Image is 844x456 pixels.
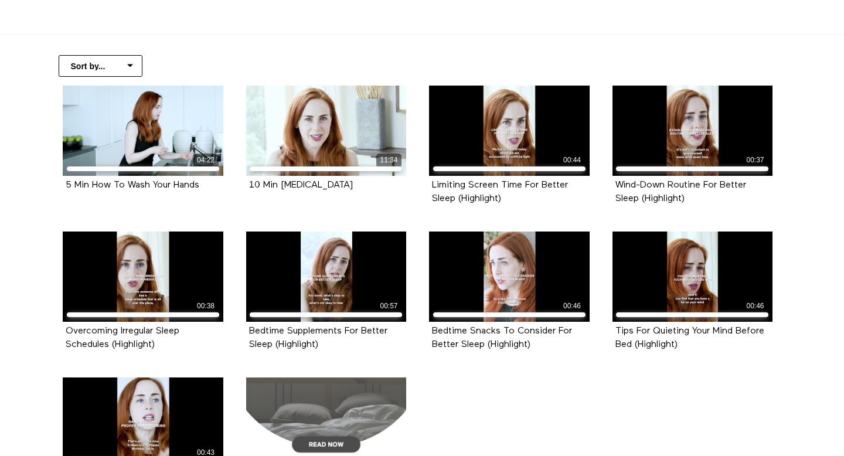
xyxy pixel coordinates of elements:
[63,232,223,322] a: Overcoming Irregular Sleep Schedules (Highlight) 00:38
[66,181,199,190] strong: 5 Min How To Wash Your Hands
[743,154,768,167] div: 00:37
[615,326,764,349] a: Tips For Quieting Your Mind Before Bed (Highlight)
[63,86,223,176] a: 5 Min How To Wash Your Hands 04:22
[66,326,179,349] a: Overcoming Irregular Sleep Schedules (Highlight)
[246,86,407,176] a: 10 Min Sleep Hygiene 11:34
[66,181,199,189] a: 5 Min How To Wash Your Hands
[560,300,585,313] div: 00:46
[612,86,773,176] a: Wind-Down Routine For Better Sleep (Highlight) 00:37
[432,326,572,349] a: Bedtime Snacks To Consider For Better Sleep (Highlight)
[743,300,768,313] div: 00:46
[429,232,590,322] a: Bedtime Snacks To Consider For Better Sleep (Highlight) 00:46
[560,154,585,167] div: 00:44
[246,232,407,322] a: Bedtime Supplements For Better Sleep (Highlight) 00:57
[429,86,590,176] a: Limiting Screen Time For Better Sleep (Highlight) 00:44
[193,154,219,167] div: 04:22
[615,181,746,203] a: Wind-Down Routine For Better Sleep (Highlight)
[249,181,353,190] strong: 10 Min Sleep Hygiene
[249,326,387,349] a: Bedtime Supplements For Better Sleep (Highlight)
[432,181,568,203] a: Limiting Screen Time For Better Sleep (Highlight)
[612,232,773,322] a: Tips For Quieting Your Mind Before Bed (Highlight) 00:46
[249,181,353,189] a: 10 Min [MEDICAL_DATA]
[193,300,219,313] div: 00:38
[376,154,401,167] div: 11:34
[376,300,401,313] div: 00:57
